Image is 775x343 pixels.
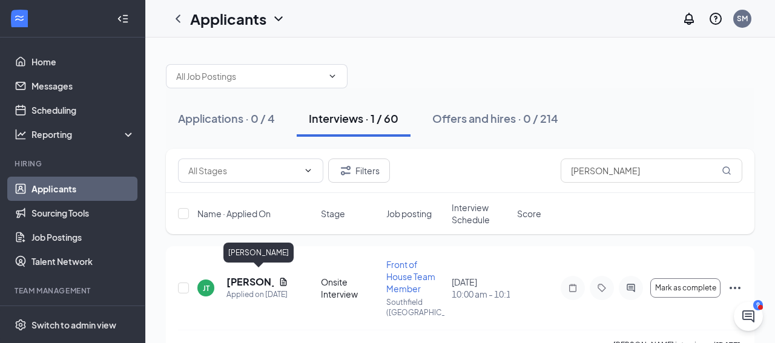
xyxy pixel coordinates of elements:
div: Interviews · 1 / 60 [309,111,398,126]
iframe: Intercom live chat [734,302,763,331]
a: Talent Network [31,249,135,273]
svg: WorkstreamLogo [13,12,25,24]
button: Filter Filters [328,158,390,183]
svg: QuestionInfo [708,11,723,26]
div: 9 [753,300,763,310]
svg: Ellipses [728,281,742,295]
div: JT [203,283,209,293]
div: Offers and hires · 0 / 214 [432,111,558,126]
span: Interview Schedule [452,201,510,226]
div: [PERSON_NAME] [223,243,294,263]
a: Sourcing Tools [31,201,135,225]
span: Front of House Team Member [386,259,435,294]
a: Home [31,50,135,74]
div: Reporting [31,128,136,140]
div: Hiring [15,158,133,169]
span: 10:00 am - 10:15 am [452,288,510,300]
span: Stage [321,207,345,220]
svg: ActiveChat [624,283,638,293]
a: Messages [31,74,135,98]
div: [DATE] [452,276,510,300]
input: All Job Postings [176,70,323,83]
div: Applied on [DATE] [226,289,288,301]
svg: ChevronDown [328,71,337,81]
span: Name · Applied On [197,207,271,220]
svg: ChevronLeft [171,11,185,26]
svg: Analysis [15,128,27,140]
button: Mark as complete [650,278,721,298]
div: Onsite Interview [321,276,379,300]
svg: Filter [338,163,353,178]
div: Team Management [15,286,133,296]
svg: Notifications [682,11,696,26]
div: SM [737,13,748,24]
h1: Applicants [190,8,266,29]
a: Job Postings [31,225,135,249]
svg: Settings [15,319,27,331]
a: Applicants [31,177,135,201]
span: Score [517,207,541,220]
span: Mark as complete [655,284,716,292]
svg: Collapse [117,13,129,25]
svg: ChevronDown [303,166,313,175]
svg: ChevronDown [271,11,286,26]
p: Southfield ([GEOGRAPHIC_DATA]) [386,297,444,318]
span: Job posting [386,207,432,220]
input: Search in interviews [561,158,742,183]
a: Scheduling [31,98,135,122]
svg: Document [279,277,288,287]
input: All Stages [188,164,298,177]
div: Applications · 0 / 4 [178,111,275,126]
svg: MagnifyingGlass [722,166,731,175]
h5: [PERSON_NAME] [226,275,274,289]
svg: Note [566,283,580,293]
svg: Tag [595,283,609,293]
div: Switch to admin view [31,319,116,331]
